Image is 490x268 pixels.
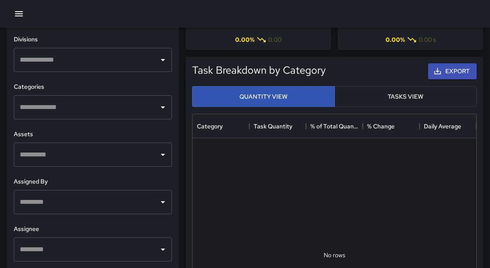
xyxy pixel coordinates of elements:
div: % of Total Quantity [310,114,358,138]
div: % Change [367,114,395,138]
div: Daily Average [424,114,461,138]
button: Open [157,196,169,208]
h6: Assets [14,130,172,139]
div: % of Total Quantity [306,114,363,138]
h6: Assignee [14,224,172,234]
h5: Task Breakdown by Category [192,63,326,77]
div: Category [197,114,223,138]
div: % Change [363,114,420,138]
span: 0.00 % [386,35,405,44]
button: Quantity View [192,86,335,107]
button: Open [157,243,169,256]
button: Open [157,54,169,66]
h6: Assigned By [14,177,172,187]
h6: Divisions [14,35,172,44]
button: Export [428,63,477,79]
div: Task Quantity [254,114,292,138]
span: 0.00 % [235,35,254,44]
div: Task Quantity [249,114,306,138]
span: 0.00 [268,35,282,44]
h6: Categories [14,82,172,92]
button: Open [157,149,169,161]
div: Daily Average [420,114,476,138]
div: Category [193,114,249,138]
button: Tasks View [334,86,477,107]
span: 0.00 s [419,35,436,44]
button: Open [157,101,169,113]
